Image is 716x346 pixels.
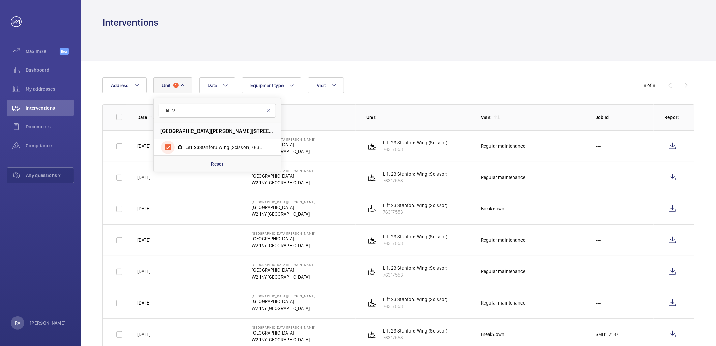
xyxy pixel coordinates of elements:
[252,273,316,280] p: W2 1NY [GEOGRAPHIC_DATA]
[252,114,356,121] p: Address
[596,299,601,306] p: ---
[252,200,316,204] p: [GEOGRAPHIC_DATA][PERSON_NAME]
[159,104,276,118] input: Search by unit or address
[173,83,179,88] span: 1
[596,114,654,121] p: Job Id
[102,16,158,29] h1: Interventions
[137,268,150,275] p: [DATE]
[366,114,470,121] p: Unit
[26,105,74,111] span: Interventions
[26,172,74,179] span: Any questions ?
[252,141,316,148] p: [GEOGRAPHIC_DATA]
[252,305,316,312] p: W2 1NY [GEOGRAPHIC_DATA]
[481,114,491,121] p: Visit
[481,299,525,306] div: Regular maintenance
[383,202,448,209] p: Lift 23 Stanford Wing (Scissor)
[368,267,376,276] img: platform_lift.svg
[252,294,316,298] p: [GEOGRAPHIC_DATA][PERSON_NAME]
[596,174,601,181] p: ---
[252,204,316,211] p: [GEOGRAPHIC_DATA]
[383,240,448,247] p: 76317553
[481,331,505,338] div: Breakdown
[252,235,316,242] p: [GEOGRAPHIC_DATA]
[596,331,619,338] p: SMH112187
[252,242,316,249] p: W2 1NY [GEOGRAPHIC_DATA]
[596,143,601,149] p: ---
[252,336,316,343] p: W2 1NY [GEOGRAPHIC_DATA]
[185,145,193,150] span: Lift
[383,327,448,334] p: Lift 23 Stanford Wing (Scissor)
[664,114,681,121] p: Report
[308,77,344,93] button: Visit
[383,139,448,146] p: Lift 23 Stanford Wing (Scissor)
[137,114,147,121] p: Date
[252,148,316,155] p: W2 1NY [GEOGRAPHIC_DATA]
[252,298,316,305] p: [GEOGRAPHIC_DATA]
[383,177,448,184] p: 76317553
[383,271,448,278] p: 76317553
[252,329,316,336] p: [GEOGRAPHIC_DATA]
[137,237,150,243] p: [DATE]
[252,231,316,235] p: [GEOGRAPHIC_DATA][PERSON_NAME]
[368,142,376,150] img: platform_lift.svg
[26,123,74,130] span: Documents
[596,237,601,243] p: ---
[596,205,601,212] p: ---
[383,265,448,271] p: Lift 23 Stanford Wing (Scissor)
[481,143,525,149] div: Regular maintenance
[252,137,316,141] p: [GEOGRAPHIC_DATA][PERSON_NAME]
[26,142,74,149] span: Compliance
[185,144,264,151] span: Stanford Wing (Scissor), 76317553
[481,174,525,181] div: Regular maintenance
[637,82,656,89] div: 1 – 8 of 8
[252,211,316,218] p: W2 1NY [GEOGRAPHIC_DATA]
[137,299,150,306] p: [DATE]
[368,236,376,244] img: platform_lift.svg
[194,145,199,150] span: 23
[383,209,448,215] p: 76317553
[26,48,60,55] span: Maximize
[242,77,302,93] button: Equipment type
[383,146,448,153] p: 76317553
[250,83,284,88] span: Equipment type
[102,77,147,93] button: Address
[252,267,316,273] p: [GEOGRAPHIC_DATA]
[383,233,448,240] p: Lift 23 Stanford Wing (Scissor)
[368,299,376,307] img: platform_lift.svg
[30,320,66,326] p: [PERSON_NAME]
[383,303,448,310] p: 76317553
[15,320,20,326] p: RA
[60,48,69,55] span: Beta
[162,83,171,88] span: Unit
[368,330,376,338] img: platform_lift.svg
[199,77,235,93] button: Date
[252,169,316,173] p: [GEOGRAPHIC_DATA][PERSON_NAME]
[137,174,150,181] p: [DATE]
[481,268,525,275] div: Regular maintenance
[383,296,448,303] p: Lift 23 Stanford Wing (Scissor)
[383,334,448,341] p: 76317553
[137,205,150,212] p: [DATE]
[596,268,601,275] p: ---
[317,83,326,88] span: Visit
[26,86,74,92] span: My addresses
[368,205,376,213] img: platform_lift.svg
[153,77,192,93] button: Unit1
[481,237,525,243] div: Regular maintenance
[481,205,505,212] div: Breakdown
[368,173,376,181] img: platform_lift.svg
[252,179,316,186] p: W2 1NY [GEOGRAPHIC_DATA]
[252,173,316,179] p: [GEOGRAPHIC_DATA]
[137,143,150,149] p: [DATE]
[208,83,217,88] span: Date
[252,263,316,267] p: [GEOGRAPHIC_DATA][PERSON_NAME]
[252,325,316,329] p: [GEOGRAPHIC_DATA][PERSON_NAME]
[137,331,150,338] p: [DATE]
[383,171,448,177] p: Lift 23 Stanford Wing (Scissor)
[211,161,223,167] p: Reset
[26,67,74,74] span: Dashboard
[111,83,129,88] span: Address
[160,127,274,135] span: [GEOGRAPHIC_DATA][PERSON_NAME][STREET_ADDRESS]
